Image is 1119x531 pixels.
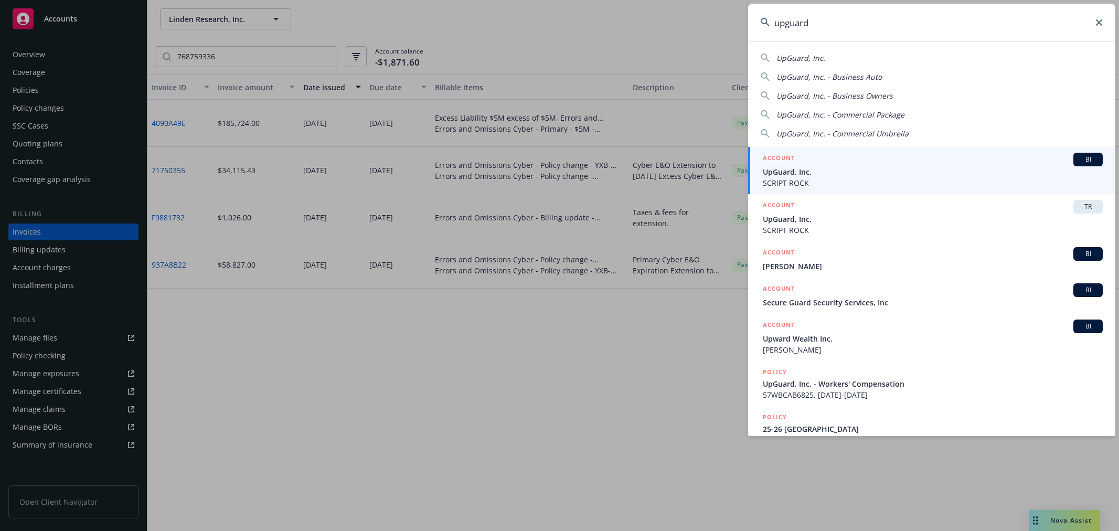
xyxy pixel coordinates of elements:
span: UpGuard, Inc. [763,214,1103,225]
span: TR [1078,202,1099,211]
span: UpGuard, Inc. - Commercial Umbrella [776,129,909,139]
h5: ACCOUNT [763,283,795,296]
h5: ACCOUNT [763,153,795,165]
a: POLICY25-26 [GEOGRAPHIC_DATA]TBD, [DATE]-[DATE] [748,406,1115,451]
span: SCRIPT ROCK [763,177,1103,188]
span: BI [1078,155,1099,164]
span: UpGuard, Inc. - Commercial Package [776,110,904,120]
span: UpGuard, Inc. - Workers' Compensation [763,378,1103,389]
span: BI [1078,249,1099,259]
h5: POLICY [763,367,787,377]
span: UpGuard, Inc. - Business Owners [776,91,893,101]
span: UpGuard, Inc. [763,166,1103,177]
a: ACCOUNTTRUpGuard, Inc.SCRIPT ROCK [748,194,1115,241]
a: POLICYUpGuard, Inc. - Workers' Compensation57WBCAB6825, [DATE]-[DATE] [748,361,1115,406]
h5: ACCOUNT [763,320,795,332]
a: ACCOUNTBIUpGuard, Inc.SCRIPT ROCK [748,147,1115,194]
span: [PERSON_NAME] [763,261,1103,272]
a: ACCOUNTBIUpward Wealth Inc.[PERSON_NAME] [748,314,1115,361]
h5: POLICY [763,412,787,422]
span: 57WBCAB6825, [DATE]-[DATE] [763,389,1103,400]
span: [PERSON_NAME] [763,344,1103,355]
span: BI [1078,285,1099,295]
a: ACCOUNTBISecure Guard Security Services, Inc [748,278,1115,314]
span: 25-26 [GEOGRAPHIC_DATA] [763,423,1103,434]
h5: ACCOUNT [763,247,795,260]
span: SCRIPT ROCK [763,225,1103,236]
span: BI [1078,322,1099,331]
span: UpGuard, Inc. [776,53,825,63]
span: TBD, [DATE]-[DATE] [763,434,1103,445]
span: Upward Wealth Inc. [763,333,1103,344]
span: Secure Guard Security Services, Inc [763,297,1103,308]
a: ACCOUNTBI[PERSON_NAME] [748,241,1115,278]
span: UpGuard, Inc. - Business Auto [776,72,882,82]
input: Search... [748,4,1115,41]
h5: ACCOUNT [763,200,795,213]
